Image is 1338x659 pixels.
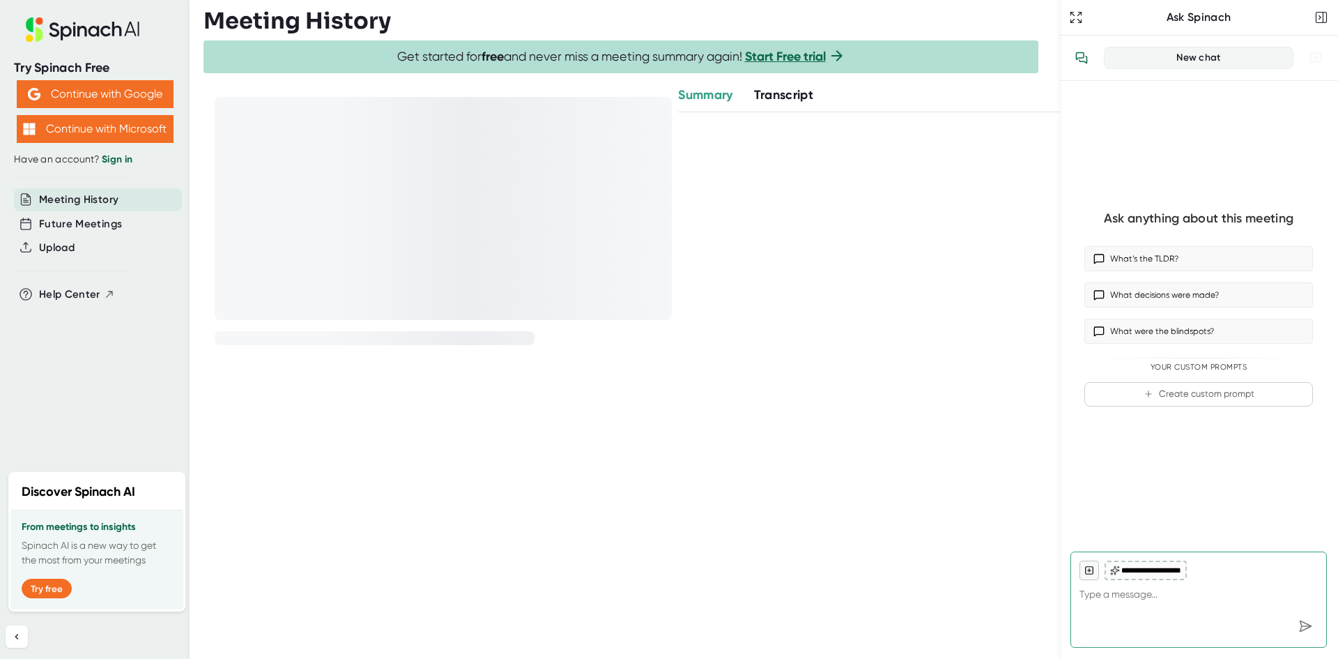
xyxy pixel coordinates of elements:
span: Summary [678,87,732,103]
div: Send message [1293,614,1318,639]
button: Close conversation sidebar [1312,8,1331,27]
span: Transcript [754,87,814,103]
button: Meeting History [39,192,118,208]
div: Ask anything about this meeting [1104,211,1293,227]
p: Spinach AI is a new way to get the most from your meetings [22,538,172,568]
button: Continue with Microsoft [17,115,174,143]
div: Ask Spinach [1086,10,1312,24]
b: free [482,49,504,64]
button: What were the blindspots? [1084,319,1313,344]
h3: Meeting History [203,8,391,34]
button: View conversation history [1068,44,1095,72]
button: Collapse sidebar [6,626,28,648]
button: Try free [22,579,72,598]
button: Future Meetings [39,216,122,232]
button: Upload [39,240,75,256]
button: Continue with Google [17,80,174,108]
a: Sign in [102,153,132,165]
a: Start Free trial [745,49,826,64]
h2: Discover Spinach AI [22,483,135,501]
span: Get started for and never miss a meeting summary again! [397,49,845,65]
span: Help Center [39,287,100,303]
h3: From meetings to insights [22,522,172,533]
button: Create custom prompt [1084,382,1313,407]
button: What decisions were made? [1084,282,1313,308]
div: Try Spinach Free [14,60,176,76]
div: New chat [1113,52,1284,64]
button: Summary [678,86,732,105]
button: Expand to Ask Spinach page [1066,8,1086,27]
div: Have an account? [14,153,176,166]
button: Help Center [39,287,115,303]
button: What’s the TLDR? [1084,246,1313,271]
img: Aehbyd4JwY73AAAAAElFTkSuQmCC [28,88,40,100]
div: Your Custom Prompts [1084,363,1313,372]
button: Transcript [754,86,814,105]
